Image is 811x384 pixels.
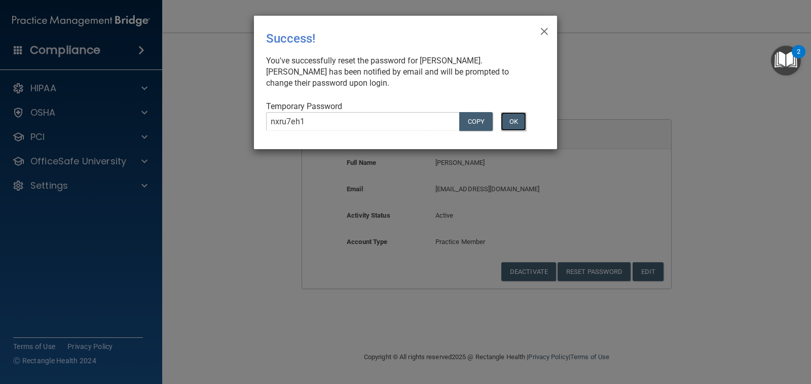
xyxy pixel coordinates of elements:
[771,46,801,76] button: Open Resource Center, 2 new notifications
[266,24,503,53] div: Success!
[266,55,537,89] div: You've successfully reset the password for [PERSON_NAME]. [PERSON_NAME] has been notified by emai...
[540,20,549,40] span: ×
[459,112,493,131] button: COPY
[501,112,526,131] button: OK
[797,52,800,65] div: 2
[636,312,799,353] iframe: Drift Widget Chat Controller
[266,101,342,111] span: Temporary Password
